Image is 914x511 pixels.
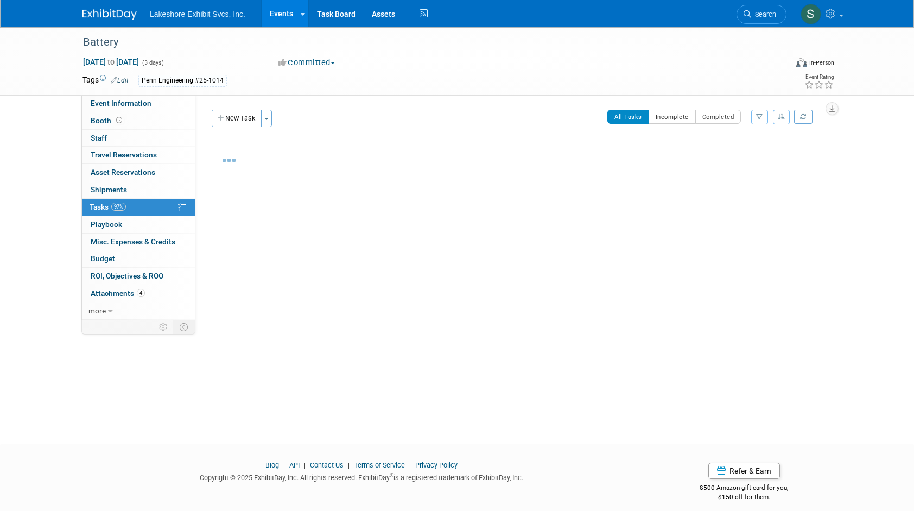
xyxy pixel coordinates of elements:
[212,110,262,127] button: New Task
[114,116,124,124] span: Booth not reserved yet
[82,268,195,285] a: ROI, Objectives & ROO
[794,110,813,124] a: Refresh
[407,461,414,469] span: |
[79,33,770,52] div: Battery
[91,150,157,159] span: Travel Reservations
[695,110,741,124] button: Completed
[801,4,821,24] img: Stephen Hurn
[275,57,339,68] button: Committed
[289,461,300,469] a: API
[82,470,640,483] div: Copyright © 2025 ExhibitDay, Inc. All rights reserved. ExhibitDay is a registered trademark of Ex...
[82,74,129,87] td: Tags
[722,56,834,73] div: Event Format
[649,110,696,124] button: Incomplete
[415,461,458,469] a: Privacy Policy
[607,110,649,124] button: All Tasks
[91,272,163,280] span: ROI, Objectives & ROO
[82,285,195,302] a: Attachments4
[708,463,780,479] a: Refer & Earn
[82,181,195,198] a: Shipments
[91,99,151,108] span: Event Information
[310,461,344,469] a: Contact Us
[751,10,776,18] span: Search
[91,254,115,263] span: Budget
[91,289,145,298] span: Attachments
[91,168,155,176] span: Asset Reservations
[173,320,195,334] td: Toggle Event Tabs
[657,493,832,502] div: $150 off for them.
[141,59,164,66] span: (3 days)
[150,10,245,18] span: Lakeshore Exhibit Svcs, Inc.
[91,185,127,194] span: Shipments
[82,9,137,20] img: ExhibitDay
[82,130,195,147] a: Staff
[354,461,405,469] a: Terms of Service
[223,159,236,162] img: loading...
[390,472,393,478] sup: ®
[91,116,124,125] span: Booth
[796,58,807,67] img: Format-Inperson.png
[91,237,175,246] span: Misc. Expenses & Credits
[281,461,288,469] span: |
[804,74,834,80] div: Event Rating
[82,250,195,267] a: Budget
[90,203,126,211] span: Tasks
[88,306,106,315] span: more
[154,320,173,334] td: Personalize Event Tab Strip
[265,461,279,469] a: Blog
[82,216,195,233] a: Playbook
[111,77,129,84] a: Edit
[301,461,308,469] span: |
[82,112,195,129] a: Booth
[82,164,195,181] a: Asset Reservations
[737,5,786,24] a: Search
[106,58,116,66] span: to
[82,95,195,112] a: Event Information
[137,289,145,297] span: 4
[82,57,139,67] span: [DATE] [DATE]
[809,59,834,67] div: In-Person
[82,147,195,163] a: Travel Reservations
[91,134,107,142] span: Staff
[345,461,352,469] span: |
[91,220,122,229] span: Playbook
[82,234,195,250] a: Misc. Expenses & Credits
[82,302,195,319] a: more
[82,199,195,216] a: Tasks97%
[657,476,832,501] div: $500 Amazon gift card for you,
[111,203,126,211] span: 97%
[138,75,227,86] div: Penn Engineering #25-1014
